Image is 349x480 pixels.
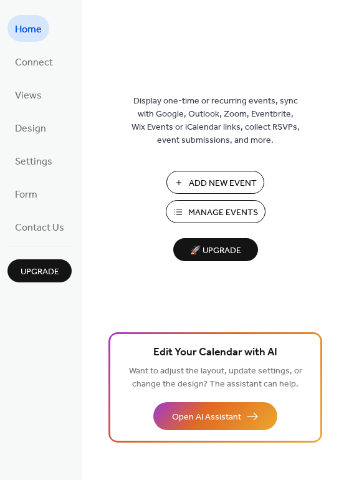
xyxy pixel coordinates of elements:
[173,238,258,261] button: 🚀 Upgrade
[7,81,49,108] a: Views
[153,402,277,430] button: Open AI Assistant
[166,200,265,223] button: Manage Events
[7,259,72,282] button: Upgrade
[15,185,37,204] span: Form
[7,180,45,207] a: Form
[7,48,60,75] a: Connect
[188,206,258,219] span: Manage Events
[15,119,46,138] span: Design
[153,344,277,362] span: Edit Your Calendar with AI
[131,95,300,147] span: Display one-time or recurring events, sync with Google, Outlook, Zoom, Eventbrite, Wix Events or ...
[7,213,72,240] a: Contact Us
[21,266,59,279] span: Upgrade
[166,171,264,194] button: Add New Event
[15,20,42,39] span: Home
[7,114,54,141] a: Design
[15,86,42,105] span: Views
[189,177,257,190] span: Add New Event
[129,363,302,393] span: Want to adjust the layout, update settings, or change the design? The assistant can help.
[181,242,251,259] span: 🚀 Upgrade
[15,218,64,238] span: Contact Us
[7,15,49,42] a: Home
[15,152,52,171] span: Settings
[7,147,60,174] a: Settings
[15,53,53,72] span: Connect
[172,411,241,424] span: Open AI Assistant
